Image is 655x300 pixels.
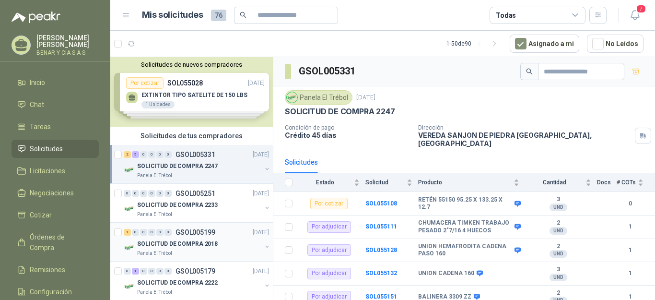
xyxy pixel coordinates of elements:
span: Inicio [30,77,45,88]
a: 2 5 0 0 0 0 GSOL005331[DATE] Company LogoSOLICITUD DE COMPRA 2247Panela El Trébol [124,149,271,180]
a: Tareas [12,118,99,136]
a: 0 1 0 0 0 0 GSOL005179[DATE] Company LogoSOLICITUD DE COMPRA 2222Panela El Trébol [124,265,271,296]
img: Company Logo [287,92,297,103]
span: Cotizar [30,210,52,220]
th: Producto [418,173,525,192]
th: # COTs [617,173,655,192]
span: Chat [30,99,44,110]
a: SOL055108 [365,200,397,207]
div: 0 [156,268,164,275]
div: 0 [132,190,139,197]
a: SOL055132 [365,270,397,276]
th: Solicitud [365,173,418,192]
p: GSOL005179 [175,268,215,275]
div: Todas [496,10,516,21]
span: Producto [418,179,512,186]
img: Company Logo [124,242,135,253]
span: 76 [211,10,226,21]
h3: GSOL005331 [299,64,357,79]
p: GSOL005331 [175,151,215,158]
p: SOLICITUD DE COMPRA 2018 [137,240,218,249]
p: SOLICITUD DE COMPRA 2233 [137,201,218,210]
a: Solicitudes [12,140,99,158]
p: Panela El Trébol [137,250,172,257]
div: UND [550,274,567,281]
div: 0 [124,190,131,197]
div: Por cotizar [310,198,348,209]
div: 0 [132,229,139,236]
a: Licitaciones [12,162,99,180]
span: # COTs [617,179,636,186]
div: UND [550,227,567,235]
a: SOL055111 [365,223,397,230]
p: VEREDA SANJON DE PIEDRA [GEOGRAPHIC_DATA] , [GEOGRAPHIC_DATA] [418,131,631,147]
div: 0 [140,151,147,158]
div: Solicitudes de nuevos compradoresPor cotizarSOL055028[DATE] EXTINTOR TIPO SATELITE DE 150 LBS1 Un... [110,57,273,127]
div: 0 [140,268,147,275]
p: GSOL005199 [175,229,215,236]
button: Asignado a mi [510,35,579,53]
p: Condición de pago [285,124,410,131]
b: 1 [617,246,643,255]
p: [DATE] [253,228,269,237]
a: SOL055128 [365,247,397,253]
a: Órdenes de Compra [12,228,99,257]
span: Cantidad [525,179,584,186]
p: BENAR Y CIA S A S [36,50,99,56]
p: [DATE] [253,189,269,198]
img: Company Logo [124,281,135,292]
div: 0 [164,229,172,236]
span: Remisiones [30,264,65,275]
th: Cantidad [525,173,597,192]
span: 7 [636,4,646,13]
div: 1 [132,268,139,275]
div: 0 [124,268,131,275]
div: Panela El Trébol [285,90,352,105]
b: RETÉN 55150 95.25 X 133.25 X 12.7 [418,196,512,211]
div: 0 [148,151,155,158]
button: 7 [626,7,643,24]
p: Panela El Trébol [137,288,172,296]
b: 3 [525,266,591,274]
b: 1 [617,269,643,278]
div: UND [550,204,567,211]
div: UND [550,250,567,258]
a: 1 0 0 0 0 0 GSOL005199[DATE] Company LogoSOLICITUD DE COMPRA 2018Panela El Trébol [124,227,271,257]
div: 0 [148,190,155,197]
div: 1 [124,229,131,236]
button: Solicitudes de nuevos compradores [114,61,269,68]
div: Por adjudicar [307,221,351,233]
span: Licitaciones [30,166,65,176]
p: Panela El Trébol [137,172,172,180]
span: Negociaciones [30,188,74,198]
a: Cotizar [12,206,99,224]
div: Solicitudes de tus compradores [110,127,273,145]
div: 0 [140,229,147,236]
b: 2 [525,289,591,297]
div: 1 - 50 de 90 [446,36,502,51]
img: Logo peakr [12,12,60,23]
span: search [526,68,533,75]
a: Chat [12,96,99,114]
span: Solicitud [365,179,405,186]
a: SOL055151 [365,293,397,300]
button: No Leídos [587,35,643,53]
p: [DATE] [253,150,269,159]
p: [DATE] [253,267,269,276]
p: Crédito 45 días [285,131,410,139]
b: 1 [617,222,643,231]
span: search [240,12,246,18]
div: 0 [140,190,147,197]
p: [DATE] [356,93,375,102]
div: Por adjudicar [307,244,351,256]
div: 0 [148,268,155,275]
p: SOLICITUD DE COMPRA 2247 [137,162,218,171]
th: Docs [597,173,617,192]
div: 0 [148,229,155,236]
div: 0 [156,229,164,236]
